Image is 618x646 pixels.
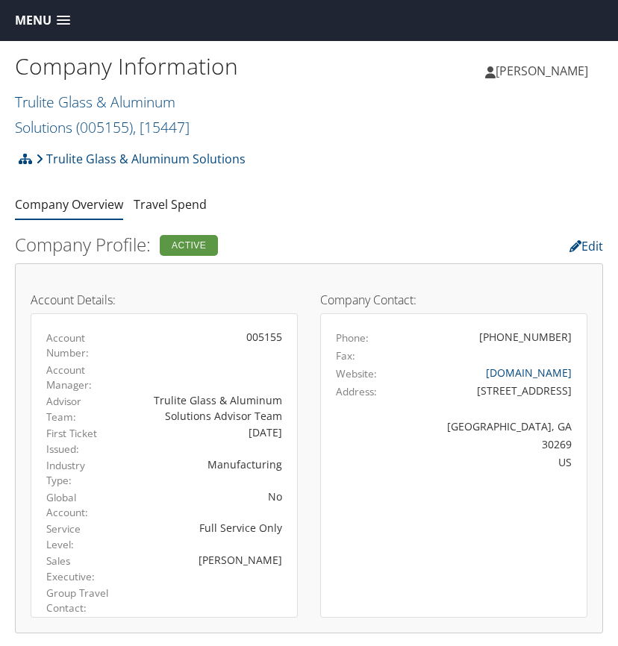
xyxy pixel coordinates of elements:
label: Address: [336,384,377,399]
a: Menu [7,8,78,33]
a: Company Overview [15,196,123,213]
label: Group Travel Contact: [46,586,110,616]
div: US [401,454,572,470]
label: Global Account: [46,490,110,521]
h4: Company Contact: [320,294,587,306]
div: [GEOGRAPHIC_DATA], GA [401,418,572,434]
span: , [ 15447 ] [133,117,190,137]
div: 005155 [132,329,282,345]
h4: Account Details: [31,294,298,306]
div: Trulite Glass & Aluminum Solutions Advisor Team [132,392,282,424]
div: Active [160,235,218,256]
label: Website: [336,366,377,381]
a: Trulite Glass & Aluminum Solutions [36,144,246,174]
a: [DOMAIN_NAME] [486,366,572,380]
a: [PERSON_NAME] [485,48,603,93]
label: Advisor Team: [46,394,110,424]
h2: Company Profile: [15,232,399,257]
div: Manufacturing [132,457,282,472]
div: [PERSON_NAME] [132,552,282,568]
label: First Ticket Issued: [46,426,110,457]
label: Account Manager: [46,363,110,393]
a: Travel Spend [134,196,207,213]
label: Phone: [336,330,369,345]
h1: Company Information [15,51,309,82]
span: Menu [15,13,51,28]
div: No [132,489,282,504]
div: [STREET_ADDRESS] [401,383,572,398]
div: [DATE] [132,424,282,440]
label: Service Level: [46,521,110,552]
div: Full Service Only [132,520,282,536]
a: Edit [569,238,603,254]
label: Account Number: [46,330,110,361]
span: ( 005155 ) [76,117,133,137]
div: [PHONE_NUMBER] [479,329,572,345]
div: 30269 [401,436,572,452]
span: [PERSON_NAME] [496,63,588,79]
label: Fax: [336,348,355,363]
label: Sales Executive: [46,554,110,584]
label: Industry Type: [46,458,110,489]
a: Trulite Glass & Aluminum Solutions [15,92,190,137]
